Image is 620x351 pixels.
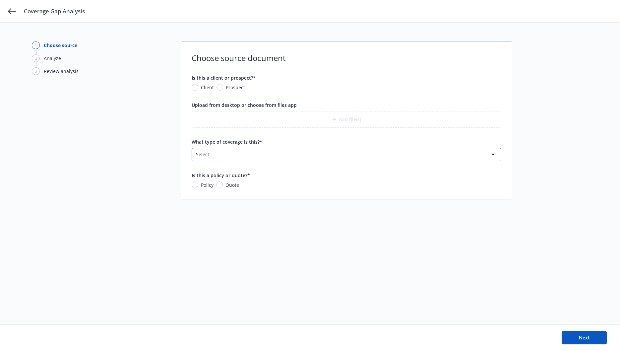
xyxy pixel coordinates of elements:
button: Next [562,331,607,344]
span: Is this a policy or quote?* [192,172,250,178]
input: Policy [192,181,198,188]
span: Client [201,84,214,91]
input: Client [192,84,198,91]
span: Policy [201,181,214,188]
span: Prospect [226,84,245,91]
span: Coverage Gap Analysis [24,7,85,15]
div: Review analysis [44,68,79,75]
span: Upload from desktop or choose from files app [192,102,297,108]
div: 2 [32,54,40,62]
span: What type of coverage is this?* [192,139,262,145]
input: Quote [216,181,223,188]
input: Prospect [217,84,223,91]
div: 1 [32,41,40,49]
div: Analyze [44,55,61,62]
div: Choose source [44,42,77,49]
span: Choose source document [192,52,501,64]
span: Next [579,334,590,341]
div: 3 [32,67,40,75]
span: Is this a client or prospect?* [192,75,256,81]
span: Quote [225,181,239,188]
